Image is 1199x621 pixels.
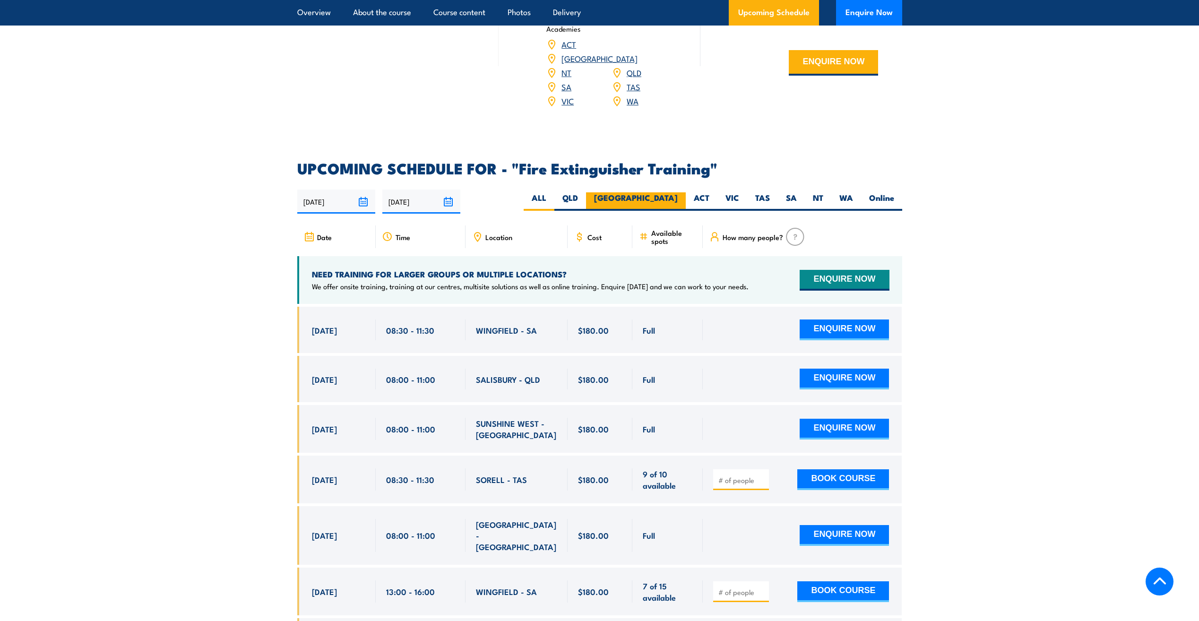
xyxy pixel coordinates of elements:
[578,530,609,541] span: $180.00
[561,81,571,92] a: SA
[717,192,747,211] label: VIC
[800,369,889,389] button: ENQUIRE NOW
[297,161,902,174] h2: UPCOMING SCHEDULE FOR - "Fire Extinguisher Training"
[578,423,609,434] span: $180.00
[831,192,861,211] label: WA
[561,52,638,64] a: [GEOGRAPHIC_DATA]
[554,192,586,211] label: QLD
[643,374,655,385] span: Full
[386,586,435,597] span: 13:00 - 16:00
[476,519,557,552] span: [GEOGRAPHIC_DATA] - [GEOGRAPHIC_DATA]
[800,270,889,291] button: ENQUIRE NOW
[561,38,576,50] a: ACT
[312,374,337,385] span: [DATE]
[861,192,902,211] label: Online
[643,580,692,603] span: 7 of 15 available
[312,530,337,541] span: [DATE]
[643,325,655,336] span: Full
[578,325,609,336] span: $180.00
[386,474,434,485] span: 08:30 - 11:30
[797,469,889,490] button: BOOK COURSE
[578,374,609,385] span: $180.00
[317,233,332,241] span: Date
[524,192,554,211] label: ALL
[805,192,831,211] label: NT
[485,233,512,241] span: Location
[476,374,540,385] span: SALISBURY - QLD
[643,423,655,434] span: Full
[382,190,460,214] input: To date
[797,581,889,602] button: BOOK COURSE
[312,325,337,336] span: [DATE]
[800,525,889,546] button: ENQUIRE NOW
[800,419,889,440] button: ENQUIRE NOW
[778,192,805,211] label: SA
[723,233,783,241] span: How many people?
[312,423,337,434] span: [DATE]
[643,468,692,491] span: 9 of 10 available
[386,325,434,336] span: 08:30 - 11:30
[312,269,749,279] h4: NEED TRAINING FOR LARGER GROUPS OR MULTIPLE LOCATIONS?
[476,325,537,336] span: WINGFIELD - SA
[643,530,655,541] span: Full
[476,418,557,440] span: SUNSHINE WEST - [GEOGRAPHIC_DATA]
[747,192,778,211] label: TAS
[396,233,410,241] span: Time
[800,319,889,340] button: ENQUIRE NOW
[386,423,435,434] span: 08:00 - 11:00
[586,192,686,211] label: [GEOGRAPHIC_DATA]
[561,95,574,106] a: VIC
[627,81,640,92] a: TAS
[578,586,609,597] span: $180.00
[476,586,537,597] span: WINGFIELD - SA
[686,192,717,211] label: ACT
[587,233,602,241] span: Cost
[386,374,435,385] span: 08:00 - 11:00
[312,474,337,485] span: [DATE]
[578,474,609,485] span: $180.00
[627,67,641,78] a: QLD
[312,586,337,597] span: [DATE]
[789,50,878,76] button: ENQUIRE NOW
[718,475,766,485] input: # of people
[297,190,375,214] input: From date
[476,474,527,485] span: SORELL - TAS
[386,530,435,541] span: 08:00 - 11:00
[561,67,571,78] a: NT
[312,282,749,291] p: We offer onsite training, training at our centres, multisite solutions as well as online training...
[718,587,766,597] input: # of people
[627,95,638,106] a: WA
[651,229,696,245] span: Available spots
